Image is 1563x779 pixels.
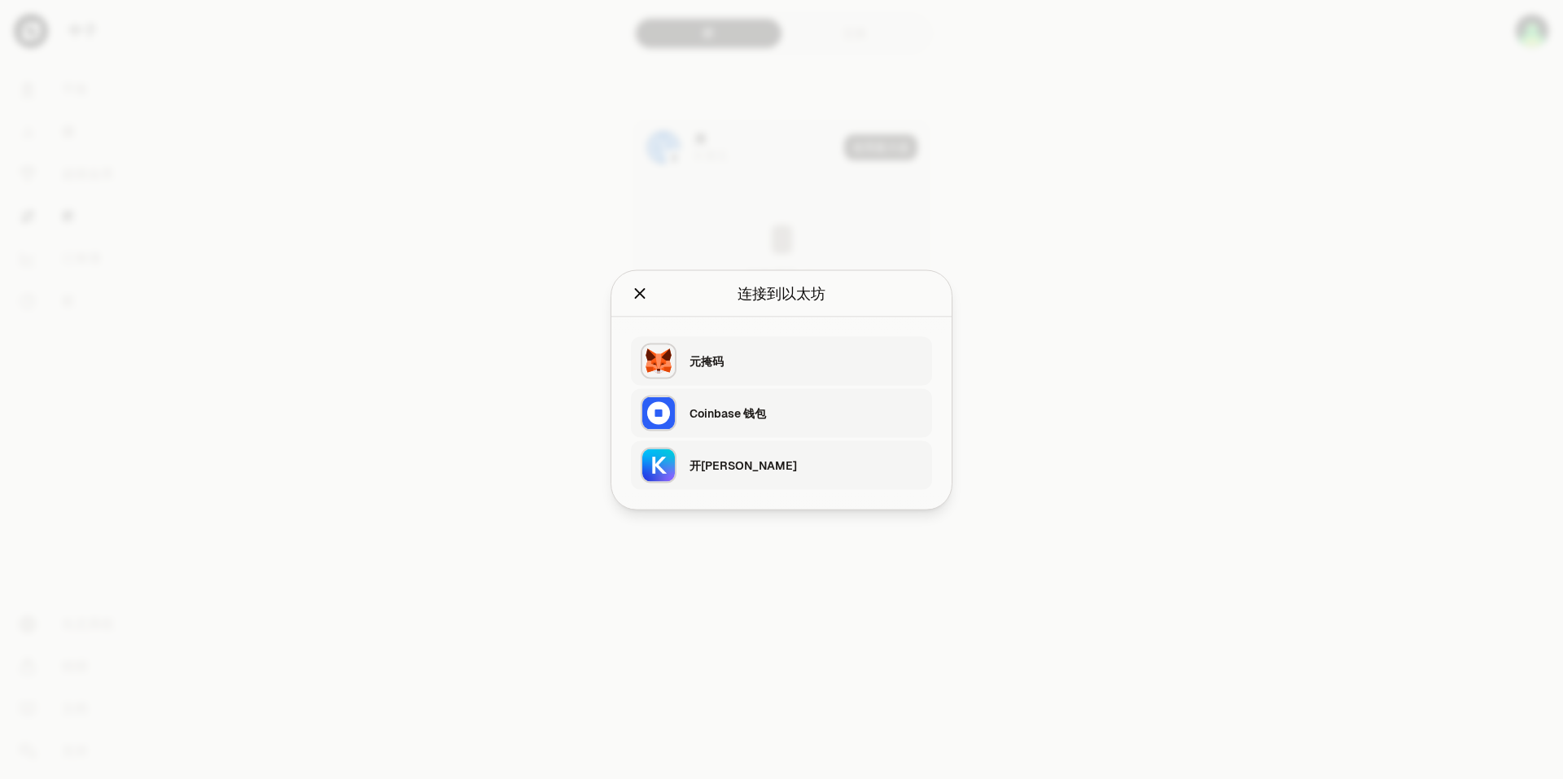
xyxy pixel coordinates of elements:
button: 元掩码元掩码 [631,336,932,385]
button: 开普尔开[PERSON_NAME] [631,440,932,489]
button: Coinbase 钱包Coinbase 钱包 [631,388,932,437]
img: 元掩码 [642,344,675,377]
div: 连接到以太坊 [738,282,825,304]
div: 开[PERSON_NAME] [690,457,922,473]
img: Coinbase 钱包 [642,396,675,429]
div: 元掩码 [690,352,922,369]
img: 开普尔 [642,449,675,481]
div: Coinbase 钱包 [690,405,922,421]
button: 关闭 [631,282,649,304]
